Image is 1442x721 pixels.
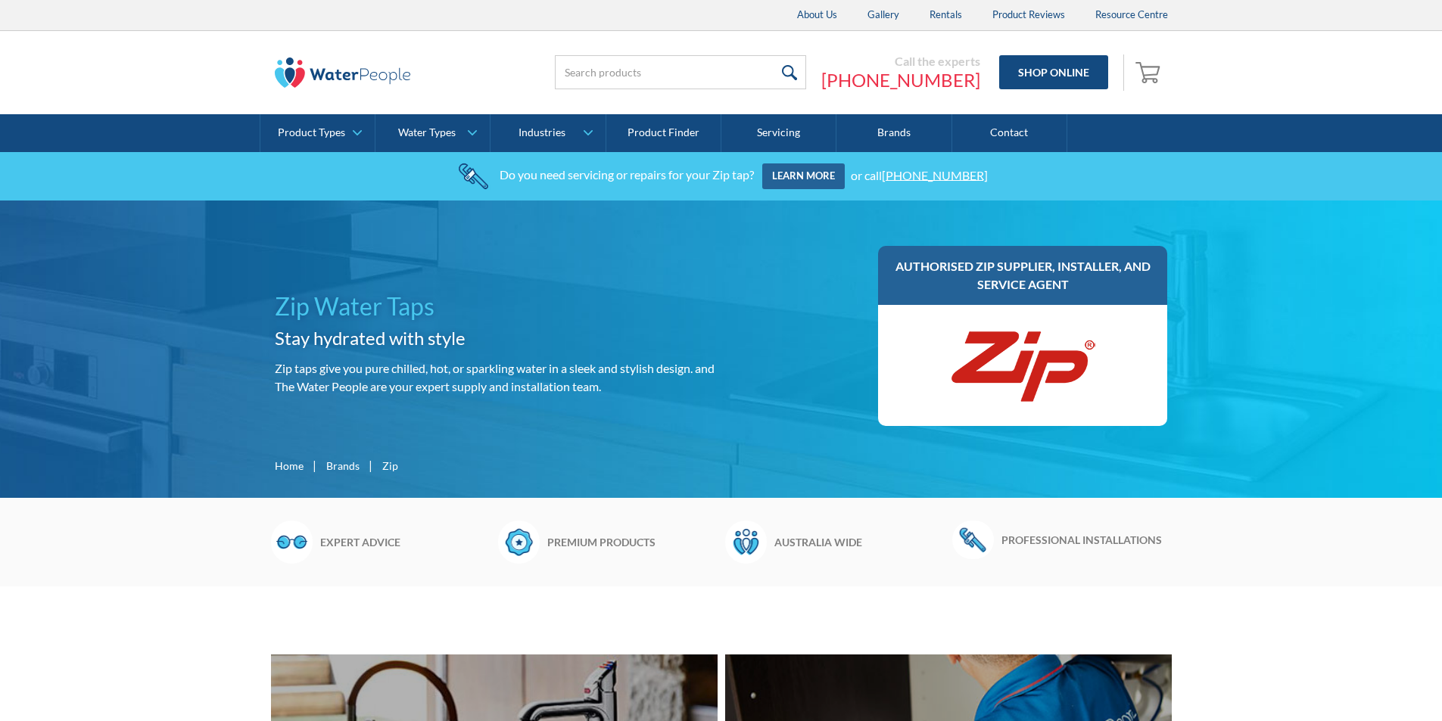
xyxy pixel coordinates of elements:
a: Brands [836,114,951,152]
div: Product Types [278,126,345,139]
h6: Australia wide [774,534,945,550]
img: The Water People [275,57,411,88]
a: Learn more [762,163,845,189]
a: [PHONE_NUMBER] [882,167,988,182]
h2: Stay hydrated with style [275,325,715,352]
div: Industries [519,126,565,139]
div: Zip [382,458,398,474]
p: Zip taps give you pure chilled, hot, or sparkling water in a sleek and stylish design. and The Wa... [275,359,715,396]
img: Glasses [271,521,313,563]
a: Industries [491,114,605,152]
a: Open empty cart [1132,54,1168,91]
a: Brands [326,458,360,474]
div: | [367,456,375,474]
img: Zip [947,320,1098,411]
input: Search products [555,55,806,89]
a: Home [275,458,304,474]
h6: Premium products [547,534,718,550]
h3: Authorised Zip supplier, installer, and service agent [893,257,1153,294]
img: Badge [498,521,540,563]
a: [PHONE_NUMBER] [821,69,980,92]
h6: Professional installations [1001,532,1172,548]
div: | [311,456,319,474]
img: Waterpeople Symbol [725,521,767,563]
div: Water Types [398,126,456,139]
div: Do you need servicing or repairs for your Zip tap? [500,167,754,182]
img: shopping cart [1135,60,1164,84]
a: Product Finder [606,114,721,152]
h6: Expert advice [320,534,491,550]
div: Call the experts [821,54,980,69]
img: Wrench [952,521,994,558]
a: Product Types [260,114,375,152]
h1: Zip Water Taps [275,288,715,325]
a: Shop Online [999,55,1108,89]
a: Contact [952,114,1067,152]
div: or call [851,167,988,182]
a: Servicing [721,114,836,152]
a: Water Types [375,114,490,152]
